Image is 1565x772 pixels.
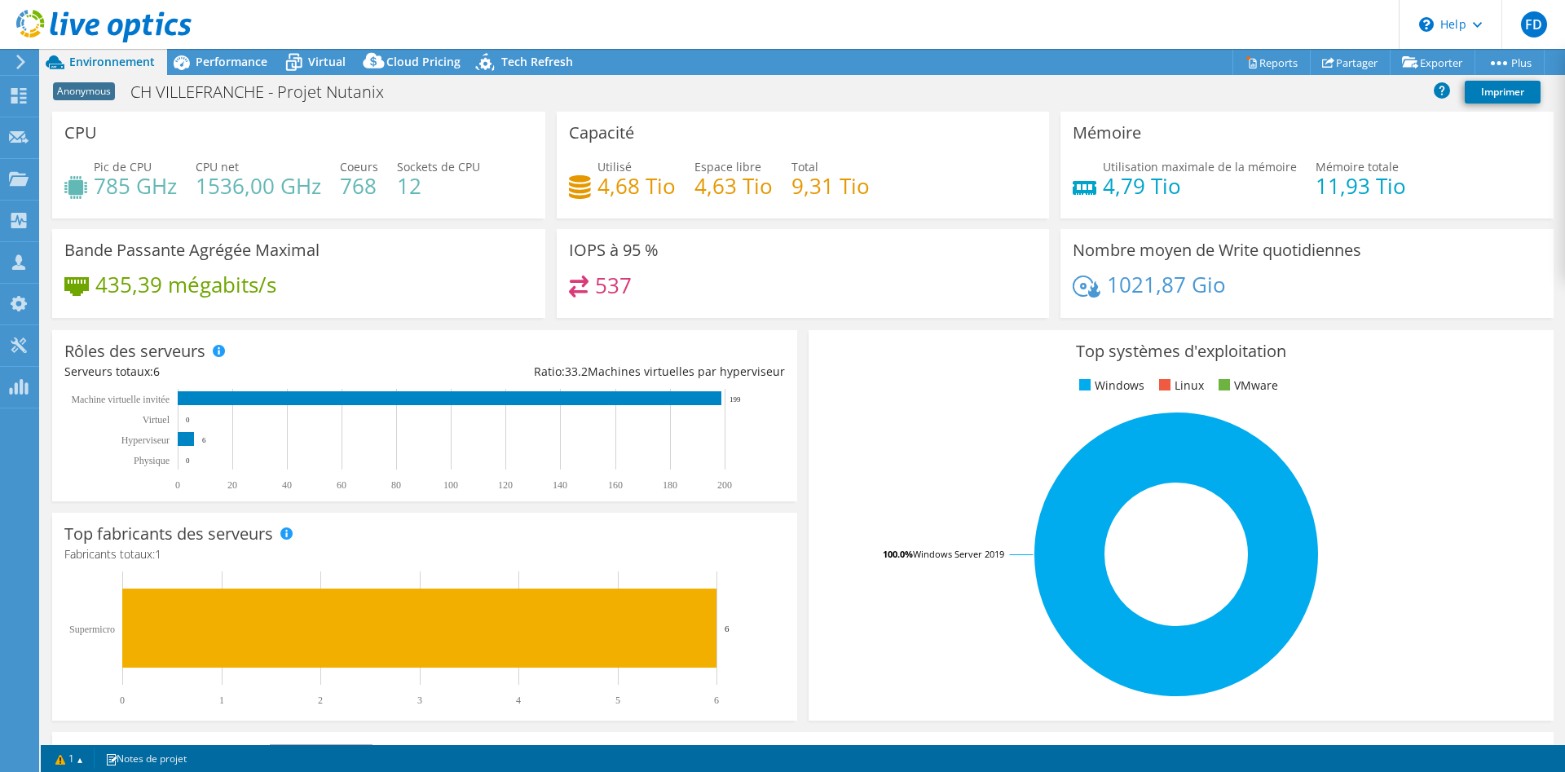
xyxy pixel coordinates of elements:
[608,479,623,491] text: 160
[516,695,521,706] text: 4
[386,54,461,69] span: Cloud Pricing
[913,548,1004,560] tspan: Windows Server 2019
[663,479,677,491] text: 180
[615,695,620,706] text: 5
[64,342,205,360] h3: Rôles des serveurs
[282,479,292,491] text: 40
[196,159,239,174] span: CPU net
[1465,81,1541,104] a: Imprimer
[569,124,634,142] h3: Capacité
[186,416,190,424] text: 0
[714,695,719,706] text: 6
[397,177,480,195] h4: 12
[196,177,321,195] h4: 1536,00 GHz
[69,624,115,635] text: Supermicro
[71,394,170,405] tspan: Machine virtuelle invitée
[595,276,632,294] h4: 537
[1103,177,1297,195] h4: 4,79 Tio
[94,748,198,769] a: Notes de projet
[64,545,785,563] h4: Fabricants totaux:
[1316,159,1399,174] span: Mémoire totale
[1521,11,1547,37] span: FD
[1475,50,1545,75] a: Plus
[1316,177,1406,195] h4: 11,93 Tio
[1155,377,1204,395] li: Linux
[134,455,170,466] text: Physique
[694,159,761,174] span: Espace libre
[1103,159,1297,174] span: Utilisation maximale de la mémoire
[717,479,732,491] text: 200
[64,363,425,381] div: Serveurs totaux:
[501,54,573,69] span: Tech Refresh
[883,548,913,560] tspan: 100.0%
[143,414,170,426] text: Virtuel
[1419,17,1434,32] svg: \n
[791,159,818,174] span: Total
[569,241,659,259] h3: IOPS à 95 %
[1215,377,1278,395] li: VMware
[196,54,267,69] span: Performance
[308,54,346,69] span: Virtual
[120,695,125,706] text: 0
[1075,377,1144,395] li: Windows
[1310,50,1391,75] a: Partager
[1488,744,1533,762] li: IOPS
[94,159,152,174] span: Pic de CPU
[186,457,190,465] text: 0
[443,479,458,491] text: 100
[1073,124,1141,142] h3: Mémoire
[1298,744,1405,762] li: Débit du réseau
[425,363,785,381] div: Ratio: Machines virtuelles par hyperviseur
[1073,241,1361,259] h3: Nombre moyen de Write quotidiennes
[175,479,180,491] text: 0
[498,479,513,491] text: 120
[730,395,741,404] text: 199
[202,436,206,444] text: 6
[391,479,401,491] text: 80
[417,695,422,706] text: 3
[95,276,276,293] h4: 435,39 mégabits/s
[64,124,97,142] h3: CPU
[44,748,95,769] a: 1
[1107,276,1226,293] h4: 1021,87 Gio
[397,159,480,174] span: Sockets de CPU
[1232,50,1311,75] a: Reports
[53,82,115,100] span: Anonymous
[340,159,378,174] span: Coeurs
[694,177,773,195] h4: 4,63 Tio
[64,525,273,543] h3: Top fabricants des serveurs
[337,479,346,491] text: 60
[121,435,170,446] text: Hyperviseur
[219,695,224,706] text: 1
[1390,50,1475,75] a: Exporter
[821,342,1541,360] h3: Top systèmes d'exploitation
[318,695,323,706] text: 2
[64,241,320,259] h3: Bande Passante Agrégée Maximal
[153,364,160,379] span: 6
[725,624,730,633] text: 6
[565,364,588,379] span: 33.2
[553,479,567,491] text: 140
[597,177,676,195] h4: 4,68 Tio
[340,177,378,195] h4: 768
[94,177,177,195] h4: 785 GHz
[1166,744,1235,762] li: Mémoire
[597,159,632,174] span: Utilisé
[123,83,409,101] h1: CH VILLEFRANCHE - Projet Nutanix
[69,54,155,69] span: Environnement
[791,177,870,195] h4: 9,31 Tio
[1416,744,1478,762] li: Latence
[227,479,237,491] text: 20
[1245,744,1287,762] li: CPU
[155,546,161,562] span: 1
